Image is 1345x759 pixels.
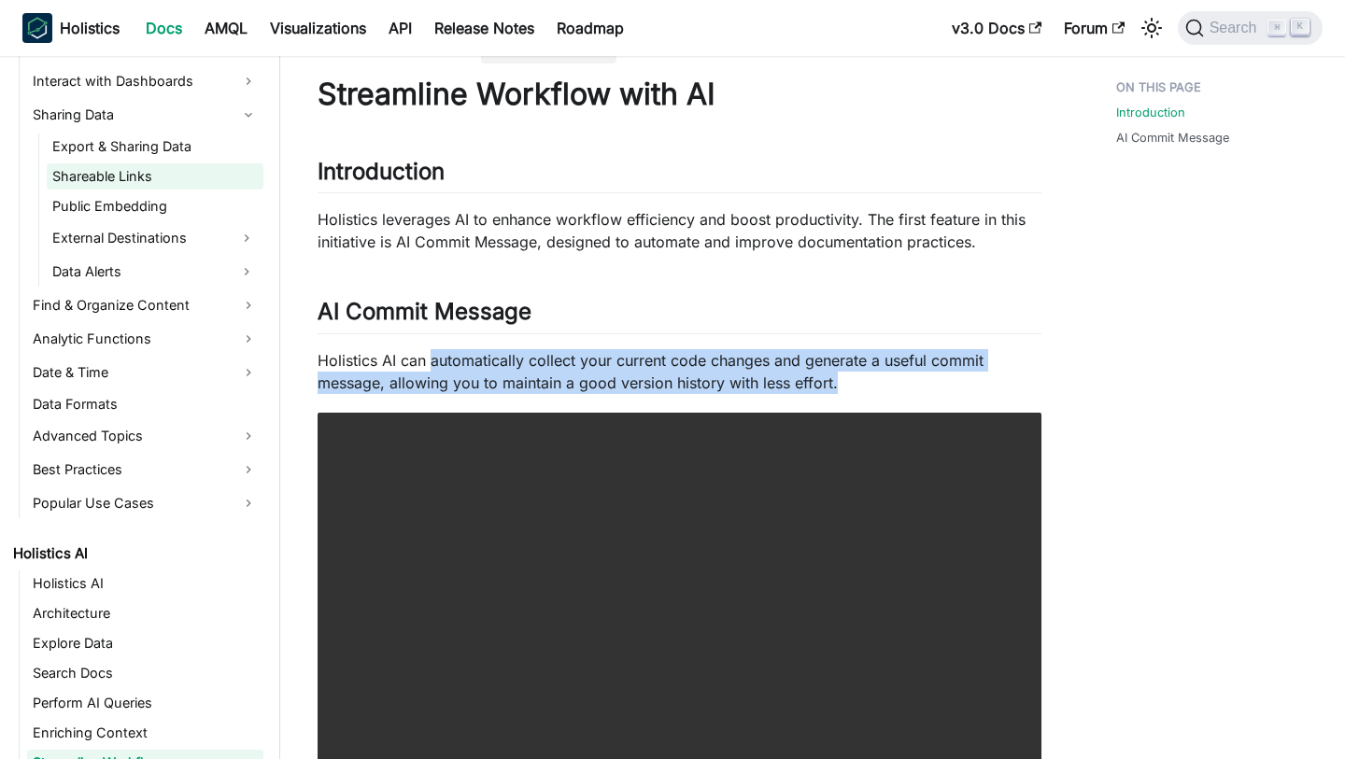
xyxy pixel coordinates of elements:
[1116,129,1229,147] a: AI Commit Message
[27,324,263,354] a: Analytic Functions
[47,193,263,219] a: Public Embedding
[47,134,263,160] a: Export & Sharing Data
[230,257,263,287] button: Expand sidebar category 'Data Alerts'
[1116,104,1185,121] a: Introduction
[27,630,263,656] a: Explore Data
[318,76,1041,113] h1: Streamline Workflow with AI
[318,158,1041,193] h2: Introduction
[27,690,263,716] a: Perform AI Queries
[318,298,1041,333] h2: AI Commit Message
[1137,13,1167,43] button: Switch between dark and light mode (currently light mode)
[27,391,263,417] a: Data Formats
[27,358,263,387] a: Date & Time
[134,13,193,43] a: Docs
[1267,20,1286,36] kbd: ⌘
[27,660,263,686] a: Search Docs
[1053,13,1136,43] a: Forum
[27,421,263,451] a: Advanced Topics
[47,223,230,253] a: External Destinations
[27,100,263,130] a: Sharing Data
[1178,11,1323,45] button: Search (Command+K)
[193,13,259,43] a: AMQL
[47,257,230,287] a: Data Alerts
[7,541,263,567] a: Holistics AI
[1204,20,1268,36] span: Search
[377,13,423,43] a: API
[27,455,263,485] a: Best Practices
[545,13,635,43] a: Roadmap
[27,570,263,597] a: Holistics AI
[1291,19,1310,35] kbd: K
[27,720,263,746] a: Enriching Context
[318,208,1041,253] p: Holistics leverages AI to enhance workflow efficiency and boost productivity. The first feature i...
[22,13,120,43] a: HolisticsHolistics
[230,223,263,253] button: Expand sidebar category 'External Destinations'
[27,488,263,518] a: Popular Use Cases
[60,17,120,39] b: Holistics
[318,349,1041,394] p: Holistics AI can automatically collect your current code changes and generate a useful commit mes...
[941,13,1053,43] a: v3.0 Docs
[27,290,263,320] a: Find & Organize Content
[27,66,263,96] a: Interact with Dashboards
[22,13,52,43] img: Holistics
[423,13,545,43] a: Release Notes
[47,163,263,190] a: Shareable Links
[259,13,377,43] a: Visualizations
[27,600,263,626] a: Architecture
